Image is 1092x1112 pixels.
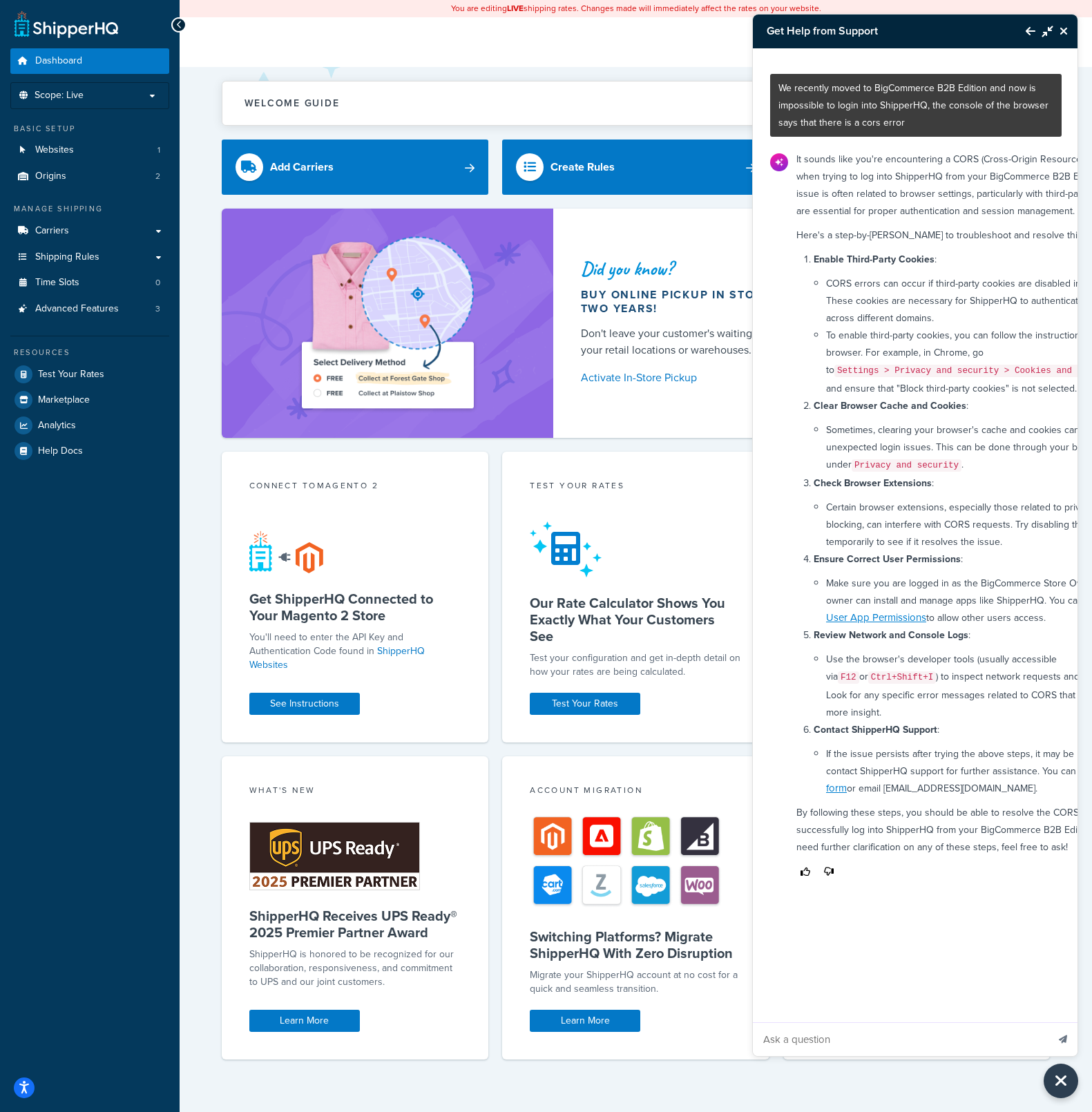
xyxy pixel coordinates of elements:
strong: Clear Browser Cache and Cookies [814,399,966,413]
h5: Our Rate Calculator Shows You Exactly What Your Customers See [530,595,742,644]
div: Account Migration [530,784,742,800]
button: Thumbs up [796,863,814,881]
img: Bot Avatar [770,153,788,171]
strong: Check Browser Extensions [814,476,932,490]
a: Dashboard [10,48,169,74]
div: Add Carriers [270,157,334,177]
strong: Review Network and Console Logs [814,628,968,642]
button: Thumbs down [820,863,838,881]
a: Shipping Rules [10,245,169,270]
button: Welcome Guide [222,82,1050,125]
span: Advanced Features [35,303,119,315]
strong: Contact ShipperHQ Support [814,722,937,737]
li: Origins [10,164,169,189]
div: Resources [10,347,169,358]
code: Ctrl+Shift+I [868,671,937,684]
span: Analytics [38,420,76,432]
span: Scope: Live [35,90,84,102]
div: Test your rates [530,479,742,495]
p: We recently moved to BigCommerce B2B Edition and now is impossible to login into ShipperHQ, the c... [778,79,1053,131]
div: Test your configuration and get in-depth detail on how your rates are being calculated. [530,651,742,679]
a: Learn More [249,1010,360,1032]
h5: Get ShipperHQ Connected to Your Magento 2 Store [249,591,461,624]
a: Learn More [530,1010,640,1032]
div: Did you know? [581,259,1017,278]
span: Dashboard [35,55,82,67]
div: Connect to Magento 2 [249,479,461,495]
li: Time Slots [10,270,169,296]
h5: ShipperHQ Receives UPS Ready® 2025 Premier Partner Award [249,908,461,941]
span: Test Your Rates [38,369,104,381]
button: Close Resource Center [1053,23,1077,39]
img: ad-shirt-map-b0359fc47e01cab431d101c4b569394f6a03f54285957d908178d52f29eb9668.png [262,229,513,417]
a: Carriers [10,218,169,244]
span: 1 [157,144,160,156]
h2: Welcome Guide [245,98,340,108]
span: Marketplace [38,394,90,406]
input: Ask a question [753,1023,1047,1056]
h5: Switching Platforms? Migrate ShipperHQ With Zero Disruption [530,928,742,961]
button: Close Resource Center [1044,1064,1078,1098]
div: Manage Shipping [10,203,169,215]
span: Websites [35,144,74,156]
a: Websites1 [10,137,169,163]
div: Don't leave your customer's waiting. Offer them the convenience of local pickup at any of your re... [581,325,1017,358]
span: Carriers [35,225,69,237]
span: 3 [155,303,160,315]
a: Marketplace [10,387,169,412]
a: Help Docs [10,439,169,463]
p: ShipperHQ is honored to be recognized for our collaboration, responsiveness, and commitment to UP... [249,948,461,989]
button: Send message [1048,1022,1077,1056]
a: Analytics [10,413,169,438]
img: connect-shq-magento-24cdf84b.svg [249,530,323,573]
a: Activate In-Store Pickup [581,368,1017,387]
a: ShipperHQ Websites [249,644,425,672]
b: LIVE [507,2,524,15]
strong: Ensure Correct User Permissions [814,552,961,566]
code: Privacy and security [852,459,961,472]
strong: Enable Third-Party Cookies [814,252,935,267]
span: Help Docs [38,445,83,457]
li: Websites [10,137,169,163]
code: F12 [838,671,859,684]
span: Shipping Rules [35,251,99,263]
button: Back to Resource Center [1012,15,1035,47]
h3: Get Help from Support [753,15,1012,48]
div: Create Rules [550,157,615,177]
p: You'll need to enter the API Key and Authentication Code found in [249,631,461,672]
a: Test Your Rates [10,362,169,387]
span: Time Slots [35,277,79,289]
li: Advanced Features [10,296,169,322]
button: Minimize Resource Center [1035,15,1053,47]
span: 0 [155,277,160,289]
div: Migrate your ShipperHQ account at no cost for a quick and seamless transition. [530,968,742,996]
a: Test Your Rates [530,693,640,715]
span: 2 [155,171,160,182]
a: Add Carriers [222,140,489,195]
div: Basic Setup [10,123,169,135]
a: Time Slots0 [10,270,169,296]
a: Origins2 [10,164,169,189]
div: What's New [249,784,461,800]
a: Advanced Features3 [10,296,169,322]
a: See Instructions [249,693,360,715]
span: Origins [35,171,66,182]
a: Create Rules [502,140,769,195]
div: Buy online pickup in store has increased 500% in the past two years! [581,288,1017,316]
